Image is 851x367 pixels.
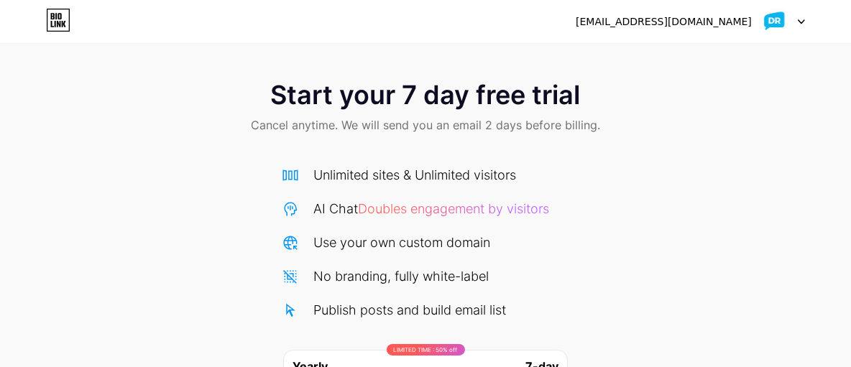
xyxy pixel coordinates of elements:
div: [EMAIL_ADDRESS][DOMAIN_NAME] [576,14,752,29]
span: Doubles engagement by visitors [358,201,549,216]
div: LIMITED TIME : 50% off [387,344,465,356]
span: Start your 7 day free trial [271,80,581,109]
img: docresponse [763,8,790,35]
div: Publish posts and build email list [313,300,506,320]
span: Cancel anytime. We will send you an email 2 days before billing. [251,116,600,134]
div: Use your own custom domain [313,233,490,252]
div: AI Chat [313,199,549,218]
div: Unlimited sites & Unlimited visitors [313,165,516,185]
div: No branding, fully white-label [313,266,489,286]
